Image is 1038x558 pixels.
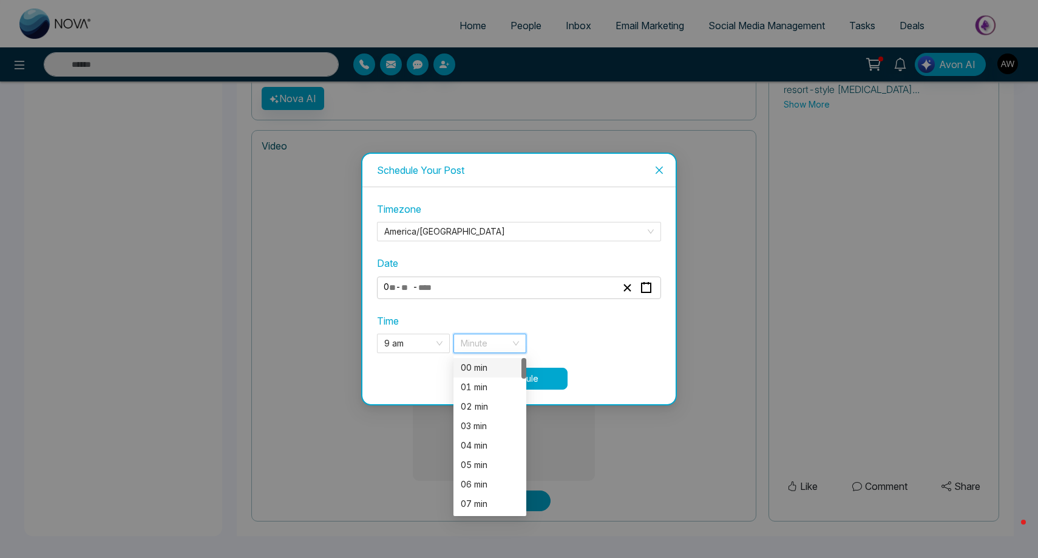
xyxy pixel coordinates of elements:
[413,280,418,294] span: -
[461,497,519,511] div: 07 min
[396,280,401,294] span: -
[654,165,664,175] span: close
[377,164,661,177] div: Schedule Your Post
[453,436,526,455] div: 04 min
[453,416,526,436] div: 03 min
[461,361,519,374] div: 00 min
[453,377,526,397] div: 01 min
[453,397,526,416] div: 02 min
[384,280,389,294] span: 0
[384,334,443,353] span: 9 am
[377,202,661,217] label: Timezone
[461,381,519,394] div: 01 min
[461,439,519,452] div: 04 min
[453,358,526,377] div: 00 min
[461,419,519,433] div: 03 min
[453,494,526,514] div: 07 min
[643,154,676,187] button: Close
[461,458,519,472] div: 05 min
[461,400,519,413] div: 02 min
[377,314,399,329] label: Time
[453,475,526,494] div: 06 min
[453,455,526,475] div: 05 min
[461,478,519,491] div: 06 min
[997,517,1026,546] iframe: Intercom live chat
[384,222,654,241] span: America/Toronto
[377,256,661,271] label: Date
